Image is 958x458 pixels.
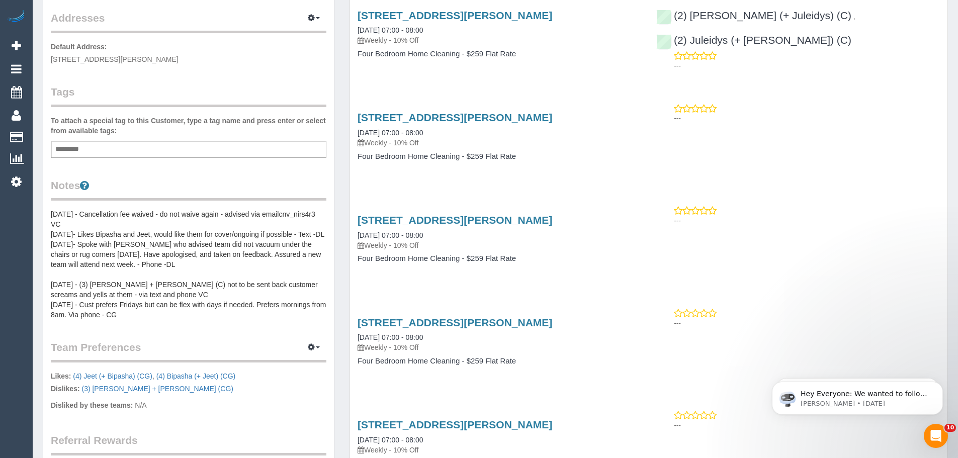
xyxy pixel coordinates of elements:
[674,420,940,430] p: ---
[944,424,956,432] span: 10
[51,84,326,107] legend: Tags
[135,401,146,409] span: N/A
[358,240,641,250] p: Weekly - 10% Off
[656,10,851,21] a: (2) [PERSON_NAME] (+ Juleidys) (C)
[81,385,233,393] a: (3) [PERSON_NAME] + [PERSON_NAME] (CG)
[358,152,641,161] h4: Four Bedroom Home Cleaning - $259 Flat Rate
[51,42,107,52] label: Default Address:
[358,214,552,226] a: [STREET_ADDRESS][PERSON_NAME]
[358,26,423,34] a: [DATE] 07:00 - 08:00
[51,209,326,320] pre: [DATE] - Cancellation fee waived - do not waive again - advised via emailcnv_nirs4r3 VC [DATE]- L...
[156,372,236,380] a: (4) Bipasha (+ Jeet) (CG)
[358,35,641,45] p: Weekly - 10% Off
[924,424,948,448] iframe: Intercom live chat
[358,231,423,239] a: [DATE] 07:00 - 08:00
[51,433,326,455] legend: Referral Rewards
[674,61,940,71] p: ---
[358,254,641,263] h4: Four Bedroom Home Cleaning - $259 Flat Rate
[358,50,641,58] h4: Four Bedroom Home Cleaning - $259 Flat Rate
[51,55,179,63] span: [STREET_ADDRESS][PERSON_NAME]
[358,342,641,352] p: Weekly - 10% Off
[51,384,80,394] label: Dislikes:
[51,371,71,381] label: Likes:
[358,419,552,430] a: [STREET_ADDRESS][PERSON_NAME]
[73,372,154,380] span: ,
[358,333,423,341] a: [DATE] 07:00 - 08:00
[6,10,26,24] img: Automaid Logo
[358,317,552,328] a: [STREET_ADDRESS][PERSON_NAME]
[674,318,940,328] p: ---
[656,34,851,46] a: (2) Juleidys (+ [PERSON_NAME]) (C)
[853,13,855,21] span: ,
[51,178,326,201] legend: Notes
[358,138,641,148] p: Weekly - 10% Off
[51,400,133,410] label: Disliked by these teams:
[358,10,552,21] a: [STREET_ADDRESS][PERSON_NAME]
[51,116,326,136] label: To attach a special tag to this Customer, type a tag name and press enter or select from availabl...
[674,113,940,123] p: ---
[358,445,641,455] p: Weekly - 10% Off
[358,112,552,123] a: [STREET_ADDRESS][PERSON_NAME]
[757,360,958,431] iframe: Intercom notifications message
[358,357,641,365] h4: Four Bedroom Home Cleaning - $259 Flat Rate
[358,436,423,444] a: [DATE] 07:00 - 08:00
[358,129,423,137] a: [DATE] 07:00 - 08:00
[44,39,173,48] p: Message from Ellie, sent 2d ago
[73,372,152,380] a: (4) Jeet (+ Bipasha) (CG)
[674,216,940,226] p: ---
[51,340,326,362] legend: Team Preferences
[44,29,172,137] span: Hey Everyone: We wanted to follow up and let you know we have been closely monitoring the account...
